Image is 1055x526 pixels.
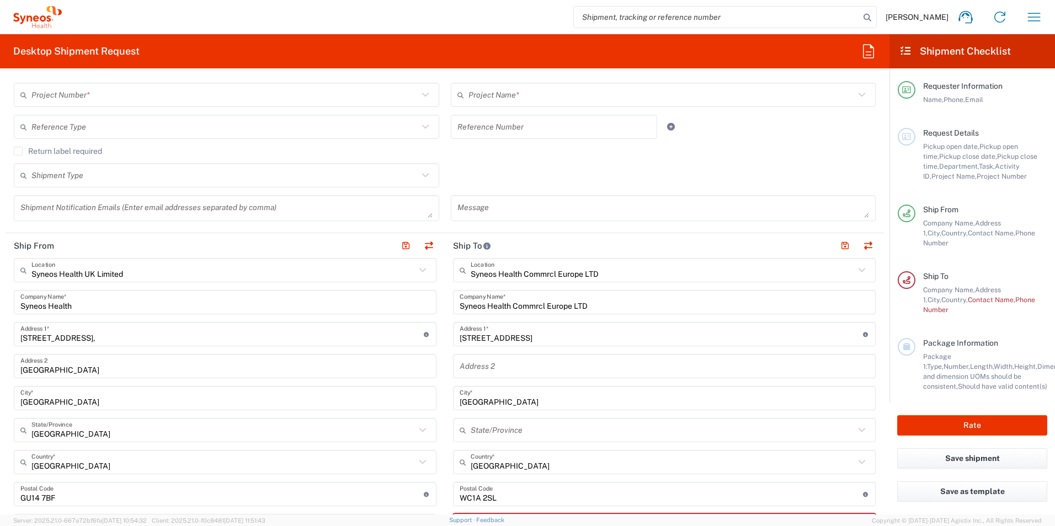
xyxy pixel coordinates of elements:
[968,296,1015,304] span: Contact Name,
[923,142,979,151] span: Pickup open date,
[941,296,968,304] span: Country,
[927,362,944,371] span: Type,
[923,272,949,281] span: Ship To
[939,152,997,160] span: Pickup close date,
[663,119,679,135] a: Add Reference
[923,205,958,214] span: Ship From
[928,229,941,237] span: City,
[931,172,977,180] span: Project Name,
[13,45,140,58] h2: Desktop Shipment Request
[897,415,1047,436] button: Rate
[453,240,491,251] h2: Ship To
[939,162,979,170] span: Department,
[923,286,975,294] span: Company Name,
[899,45,1011,58] h2: Shipment Checklist
[14,240,54,251] h2: Ship From
[944,362,970,371] span: Number,
[574,7,860,28] input: Shipment, tracking or reference number
[1014,362,1037,371] span: Height,
[970,362,994,371] span: Length,
[224,517,265,524] span: [DATE] 11:51:43
[941,229,968,237] span: Country,
[958,382,1047,390] span: Should have valid content(s)
[102,517,147,524] span: [DATE] 10:54:32
[923,128,979,137] span: Request Details
[872,516,1042,525] span: Copyright © [DATE]-[DATE] Agistix Inc., All Rights Reserved
[923,95,944,104] span: Name,
[476,517,504,523] a: Feedback
[968,229,1015,237] span: Contact Name,
[14,147,102,155] label: Return label required
[928,296,941,304] span: City,
[449,517,477,523] a: Support
[923,339,998,347] span: Package Information
[152,517,265,524] span: Client: 2025.21.0-f0c8481
[13,517,147,524] span: Server: 2025.21.0-667a72bf6fa
[886,12,949,22] span: [PERSON_NAME]
[923,219,975,227] span: Company Name,
[965,95,983,104] span: Email
[944,95,965,104] span: Phone,
[897,448,1047,469] button: Save shipment
[994,362,1014,371] span: Width,
[923,82,1003,90] span: Requester Information
[897,481,1047,502] button: Save as template
[979,162,995,170] span: Task,
[923,352,951,371] span: Package 1:
[977,172,1027,180] span: Project Number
